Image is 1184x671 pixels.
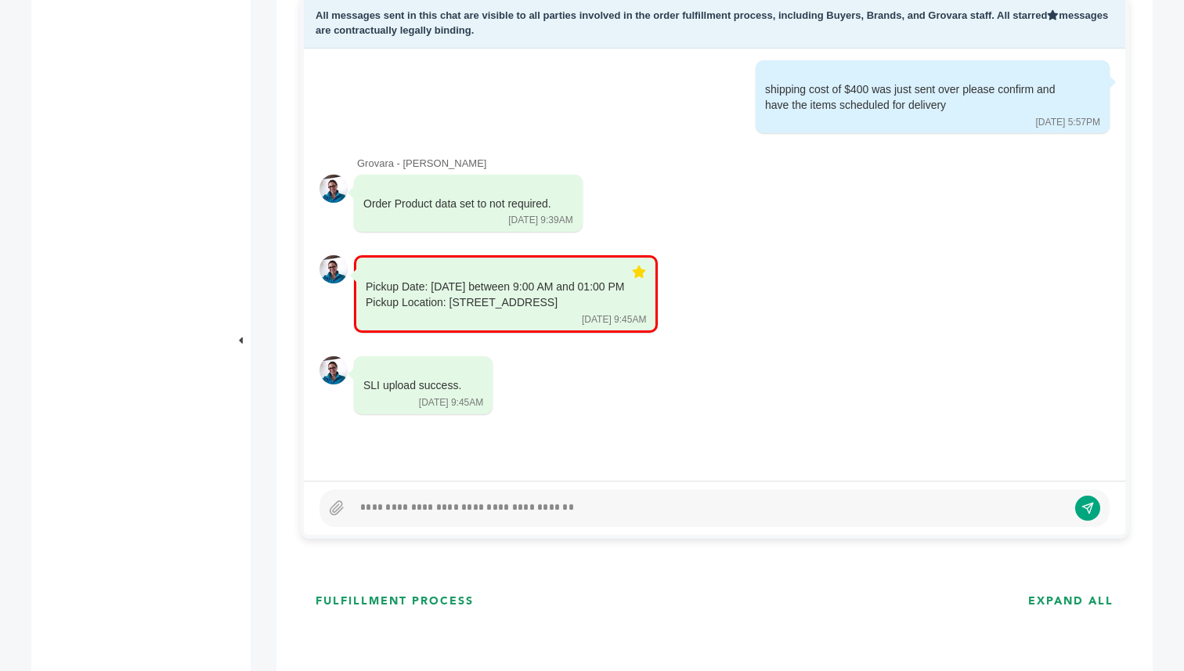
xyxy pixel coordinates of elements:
[1028,593,1114,609] h3: EXPAND ALL
[508,214,572,227] div: [DATE] 9:39AM
[1036,116,1100,129] div: [DATE] 5:57PM
[357,157,1110,171] div: Grovara - [PERSON_NAME]
[582,313,646,326] div: [DATE] 9:45AM
[363,378,461,394] div: SLI upload success.
[765,82,1078,113] div: shipping cost of $400 was just sent over please confirm and have the items scheduled for delivery
[419,396,483,409] div: [DATE] 9:45AM
[363,197,551,212] div: Order Product data set to not required.
[316,593,474,609] h3: FULFILLMENT PROCESS
[366,280,624,310] div: Pickup Date: [DATE] between 9:00 AM and 01:00 PM Pickup Location: [STREET_ADDRESS]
